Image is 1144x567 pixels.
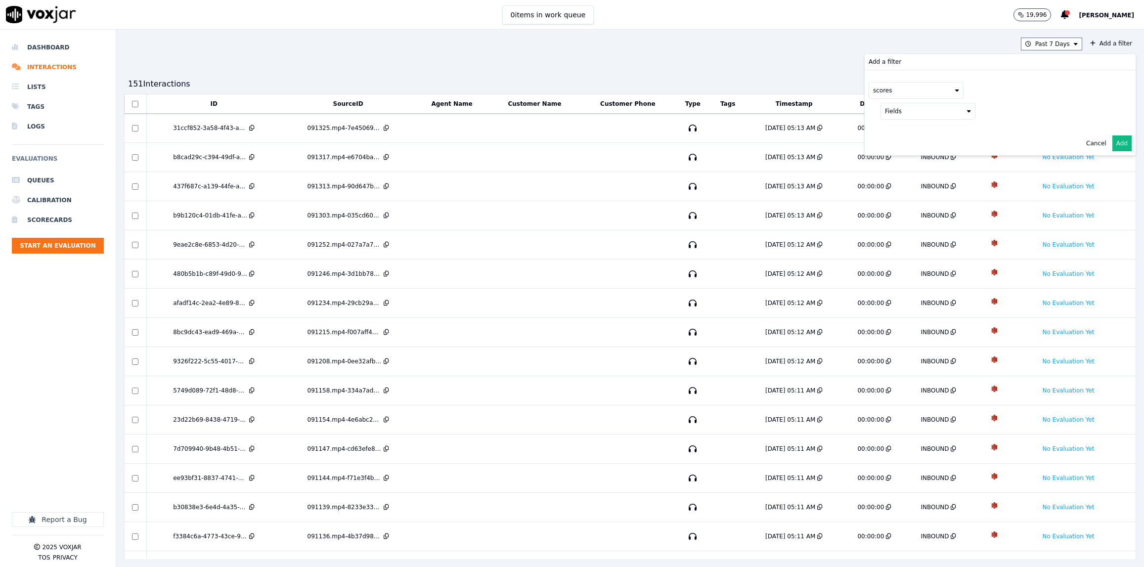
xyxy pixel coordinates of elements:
div: [DATE] 05:11 AM [765,503,815,511]
button: No Evaluation Yet [1038,385,1098,396]
div: 00:00:00 [857,241,884,249]
button: Timestamp [776,100,813,108]
div: afadf14c-2ea2-4e89-804b-c855a185ef64 [173,299,247,307]
div: 23d22b69-8438-4719-be74-dd5f181c89ea [173,416,247,424]
div: 00:00:00 [857,153,884,161]
p: 2025 Voxjar [42,543,81,551]
button: Cancel [1086,139,1106,147]
img: S3_icon [986,438,1003,456]
div: 00:00:00 [857,532,884,540]
div: 091154.mp4-4e6abc2e54f6.json [308,416,382,424]
img: S3_icon [986,322,1003,339]
div: 091252.mp4-027a7a70c7d0.json [308,241,382,249]
div: b8cad29c-c394-49df-a599-f87a97adc76f [173,153,247,161]
button: Privacy [53,554,78,562]
img: S3_icon [986,176,1003,193]
div: INBOUND [921,503,949,511]
a: Lists [12,77,104,97]
button: No Evaluation Yet [1038,210,1098,221]
div: INBOUND [921,270,949,278]
div: [DATE] 05:11 AM [765,445,815,453]
button: No Evaluation Yet [1038,151,1098,163]
div: 091325.mp4-7e45069f8537.json [308,124,382,132]
a: Calibration [12,190,104,210]
div: 00:00:00 [857,328,884,336]
div: b30838e3-6e4d-4a35-8e09-c9c5af7509f2 [173,503,247,511]
button: Tags [720,100,735,108]
img: S3_icon [986,205,1003,222]
div: INBOUND [921,416,949,424]
div: INBOUND [921,474,949,482]
button: Past 7 Days [1021,38,1082,50]
img: S3_icon [986,234,1003,252]
button: Add a filterAdd a filter scores Fields Cancel Add [1086,38,1136,49]
div: 9eae2c8e-6853-4d20-a2ed-ae1cb717284b [173,241,247,249]
div: INBOUND [921,328,949,336]
div: 31ccf852-3a58-4f43-ab92-503f6273c51f [173,124,247,132]
div: 091158.mp4-334a7ad7671b.json [308,387,382,394]
li: Interactions [12,57,104,77]
button: Customer Phone [600,100,655,108]
button: No Evaluation Yet [1038,443,1098,455]
div: f3384c6a-4773-43ce-9ad4-182abf93f1bd [173,532,247,540]
div: 00:00:00 [857,474,884,482]
div: INBOUND [921,153,949,161]
img: S3_icon [986,526,1003,543]
p: Add a filter [869,58,901,66]
button: 19,996 [1013,8,1051,21]
a: Logs [12,117,104,136]
div: 480b5b1b-c89f-49d0-9596-6a08800a6327 [173,270,247,278]
img: S3_icon [986,497,1003,514]
button: Type [685,100,701,108]
div: INBOUND [921,445,949,453]
button: Fields [880,103,975,120]
button: Add [1112,135,1132,151]
button: Agent Name [431,100,472,108]
div: [DATE] 05:13 AM [765,153,815,161]
div: [DATE] 05:12 AM [765,270,815,278]
div: 091136.mp4-4b37d9899ee1.json [308,532,382,540]
div: 151 Interaction s [128,78,190,90]
div: 00:00:00 [857,299,884,307]
div: [DATE] 05:11 AM [765,532,815,540]
img: S3_icon [986,351,1003,368]
button: TOS [38,554,50,562]
button: ID [210,100,217,108]
button: No Evaluation Yet [1038,414,1098,426]
button: No Evaluation Yet [1038,180,1098,192]
div: [DATE] 05:11 AM [765,387,815,394]
div: INBOUND [921,182,949,190]
img: voxjar logo [6,6,76,23]
div: 7d709940-9b48-4b51-8a9c-9a76fb49b8da [173,445,247,453]
div: 091208.mp4-0ee32afbf9ad.json [308,357,382,365]
div: [DATE] 05:11 AM [765,416,815,424]
a: Scorecards [12,210,104,230]
div: 9326f222-5c55-4017-ac5b-15a972aa571a [173,357,247,365]
button: No Evaluation Yet [1038,268,1098,280]
div: 437f687c-a139-44fe-a728-776e98c31dc5 [173,182,247,190]
div: INBOUND [921,387,949,394]
div: [DATE] 05:12 AM [765,241,815,249]
div: [DATE] 05:12 AM [765,357,815,365]
div: 00:00:00 [857,387,884,394]
button: No Evaluation Yet [1038,326,1098,338]
button: scores [869,82,964,99]
div: 00:00:00 [857,357,884,365]
button: Start an Evaluation [12,238,104,254]
button: No Evaluation Yet [1038,355,1098,367]
div: [DATE] 05:13 AM [765,212,815,219]
li: Tags [12,97,104,117]
div: 091234.mp4-29cb29ab7c23.json [308,299,382,307]
div: 00:00:00 [857,445,884,453]
div: 091147.mp4-cd63efe8ac64.json [308,445,382,453]
a: Dashboard [12,38,104,57]
div: 091215.mp4-f007aff4817d.json [308,328,382,336]
button: No Evaluation Yet [1038,501,1098,513]
div: ee93bf31-8837-4741-bff3-bdde17f7fd96 [173,474,247,482]
div: INBOUND [921,357,949,365]
button: No Evaluation Yet [1038,239,1098,251]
